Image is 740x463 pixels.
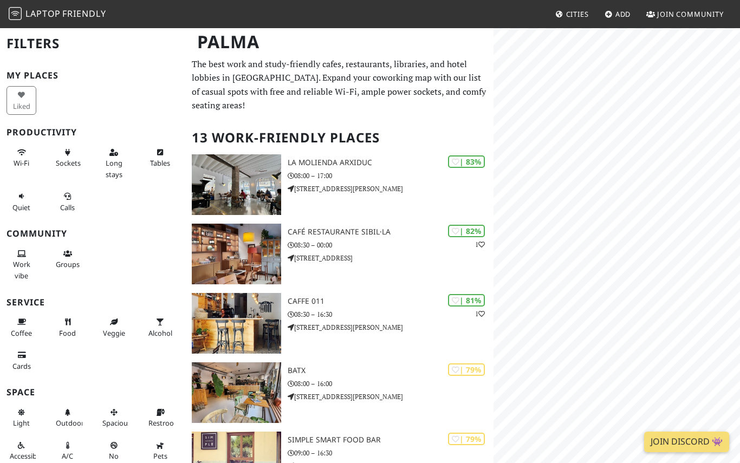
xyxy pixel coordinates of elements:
span: Join Community [657,9,724,19]
h3: Productivity [7,127,179,138]
span: Long stays [106,158,122,179]
span: People working [13,259,30,280]
div: | 81% [448,294,485,307]
p: [STREET_ADDRESS][PERSON_NAME] [288,184,493,194]
button: Long stays [99,144,129,183]
h3: Batx [288,366,493,375]
button: Sockets [53,144,82,172]
button: Calls [53,187,82,216]
button: Groups [53,245,82,273]
span: Pet friendly [153,451,167,461]
p: [STREET_ADDRESS][PERSON_NAME] [288,392,493,402]
span: Work-friendly tables [150,158,170,168]
h1: Palma [189,27,491,57]
span: Cities [566,9,589,19]
button: Food [53,313,82,342]
span: Air conditioned [62,451,73,461]
a: Caffe 011 | 81% 1 Caffe 011 08:30 – 16:30 [STREET_ADDRESS][PERSON_NAME] [185,293,494,354]
button: Alcohol [145,313,175,342]
h2: Filters [7,27,179,60]
h2: 13 Work-Friendly Places [192,121,487,154]
span: Add [615,9,631,19]
img: La Molienda Arxiduc [192,154,282,215]
span: Natural light [13,418,30,428]
a: La Molienda Arxiduc | 83% La Molienda Arxiduc 08:00 – 17:00 [STREET_ADDRESS][PERSON_NAME] [185,154,494,215]
div: | 82% [448,225,485,237]
span: Spacious [102,418,131,428]
span: Restroom [148,418,180,428]
h3: Space [7,387,179,397]
div: | 79% [448,363,485,376]
p: 08:30 – 00:00 [288,240,493,250]
span: Stable Wi-Fi [14,158,29,168]
span: Video/audio calls [60,203,75,212]
h3: Service [7,297,179,308]
span: Laptop [25,8,61,19]
span: Alcohol [148,328,172,338]
span: Power sockets [56,158,81,168]
button: Light [7,403,36,432]
span: Friendly [62,8,106,19]
span: Food [59,328,76,338]
button: Tables [145,144,175,172]
a: Add [600,4,635,24]
img: Caffe 011 [192,293,282,354]
button: Spacious [99,403,129,432]
span: Outdoor area [56,418,84,428]
h3: La Molienda Arxiduc [288,158,493,167]
p: The best work and study-friendly cafes, restaurants, libraries, and hotel lobbies in [GEOGRAPHIC_... [192,57,487,113]
span: Accessible [10,451,42,461]
p: 09:00 – 16:30 [288,448,493,458]
button: Wi-Fi [7,144,36,172]
div: | 79% [448,433,485,445]
img: LaptopFriendly [9,7,22,20]
img: Batx [192,362,282,423]
button: Coffee [7,313,36,342]
h3: Café Restaurante Sibil·la [288,227,493,237]
span: Group tables [56,259,80,269]
a: Batx | 79% Batx 08:00 – 16:00 [STREET_ADDRESS][PERSON_NAME] [185,362,494,423]
img: Café Restaurante Sibil·la [192,224,282,284]
p: [STREET_ADDRESS][PERSON_NAME] [288,322,493,332]
button: Veggie [99,313,129,342]
span: Credit cards [12,361,31,371]
span: Coffee [11,328,32,338]
p: 08:00 – 17:00 [288,171,493,181]
button: Outdoor [53,403,82,432]
button: Restroom [145,403,175,432]
p: 1 [475,309,485,319]
a: Café Restaurante Sibil·la | 82% 1 Café Restaurante Sibil·la 08:30 – 00:00 [STREET_ADDRESS] [185,224,494,284]
a: Join Community [642,4,728,24]
div: | 83% [448,155,485,168]
a: Cities [551,4,593,24]
span: Quiet [12,203,30,212]
h3: Caffe 011 [288,297,493,306]
a: LaptopFriendly LaptopFriendly [9,5,106,24]
h3: Community [7,229,179,239]
h3: My Places [7,70,179,81]
h3: Simple Smart Food Bar [288,435,493,445]
a: Join Discord 👾 [644,432,729,452]
p: 08:30 – 16:30 [288,309,493,319]
button: Cards [7,346,36,375]
p: 1 [475,239,485,250]
span: Veggie [103,328,125,338]
button: Work vibe [7,245,36,284]
p: 08:00 – 16:00 [288,379,493,389]
p: [STREET_ADDRESS] [288,253,493,263]
button: Quiet [7,187,36,216]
